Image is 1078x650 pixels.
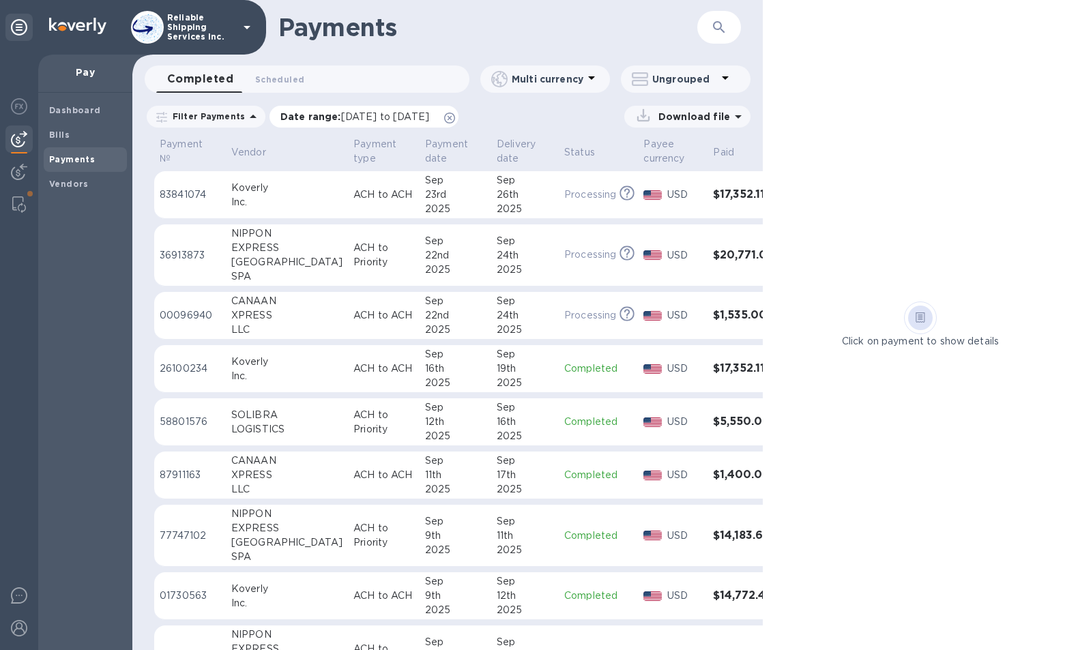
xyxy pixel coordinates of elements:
span: Paid [713,145,752,160]
div: 2025 [425,603,486,617]
p: USD [667,308,702,323]
span: Vendor [231,145,284,160]
div: Sep [497,454,553,468]
p: Completed [564,529,632,543]
div: Sep [497,294,553,308]
p: Reliable Shipping Services Inc. [167,13,235,42]
p: 58801576 [160,415,220,429]
div: 2025 [497,603,553,617]
h1: Payments [278,13,697,42]
div: EXPRESS [231,241,343,255]
p: Pay [49,65,121,79]
div: 17th [497,468,553,482]
div: 12th [425,415,486,429]
img: USD [643,364,662,374]
div: SPA [231,269,343,284]
span: Delivery date [497,137,553,166]
p: USD [667,529,702,543]
h3: $14,183.62 [713,529,774,542]
p: Processing [564,188,616,202]
div: 9th [425,529,486,543]
p: Completed [564,415,632,429]
p: USD [667,589,702,603]
img: Logo [49,18,106,34]
p: ACH to ACH [353,188,414,202]
div: SPA [231,550,343,564]
p: Vendor [231,145,266,160]
div: Inc. [231,369,343,383]
div: Koverly [231,181,343,195]
p: 77747102 [160,529,220,543]
span: [DATE] to [DATE] [341,111,429,122]
div: 2025 [425,202,486,216]
div: Sep [497,347,553,361]
b: Vendors [49,179,89,189]
h3: $5,550.00 [713,415,774,428]
img: USD [643,591,662,601]
p: 87911163 [160,468,220,482]
p: Multi currency [512,72,583,86]
div: 12th [497,589,553,603]
div: 2025 [425,429,486,443]
div: 11th [425,468,486,482]
img: USD [643,417,662,427]
span: Status [564,145,613,160]
span: Payment type [353,137,414,166]
div: Sep [497,514,553,529]
p: ACH to ACH [353,468,414,482]
div: 2025 [497,429,553,443]
div: [GEOGRAPHIC_DATA] [231,535,343,550]
p: Click on payment to show details [842,334,999,349]
div: XPRESS [231,468,343,482]
div: 2025 [497,263,553,277]
div: Sep [425,294,486,308]
h3: $17,352.11 [713,188,774,201]
img: USD [643,250,662,260]
div: 16th [425,361,486,376]
div: NIPPON [231,507,343,521]
p: Delivery date [497,137,536,166]
p: Ungrouped [652,72,717,86]
b: Payments [49,154,95,164]
div: Date range:[DATE] to [DATE] [269,106,458,128]
div: Koverly [231,355,343,369]
p: USD [667,361,702,376]
div: 19th [497,361,553,376]
div: Sep [497,400,553,415]
p: Payment date [425,137,468,166]
b: Dashboard [49,105,101,115]
div: Sep [425,173,486,188]
div: 2025 [425,376,486,390]
img: Foreign exchange [11,98,27,115]
p: 36913873 [160,248,220,263]
div: [GEOGRAPHIC_DATA] [231,255,343,269]
p: ACH to ACH [353,589,414,603]
p: USD [667,248,702,263]
h3: $1,535.00 [713,309,774,322]
p: ACH to Priority [353,241,414,269]
div: CANAAN [231,454,343,468]
div: NIPPON [231,226,343,241]
div: Sep [425,514,486,529]
div: 11th [497,529,553,543]
div: LLC [231,323,343,337]
p: Status [564,145,595,160]
div: 2025 [497,482,553,497]
div: Unpin categories [5,14,33,41]
h3: $20,771.07 [713,249,774,262]
p: ACH to ACH [353,308,414,323]
div: Inc. [231,195,343,209]
div: 2025 [497,323,553,337]
div: 2025 [425,482,486,497]
span: Completed [167,70,233,89]
img: USD [643,471,662,480]
div: 24th [497,308,553,323]
div: Sep [497,173,553,188]
div: 22nd [425,308,486,323]
div: 2025 [497,543,553,557]
div: Sep [425,574,486,589]
p: ACH to ACH [353,361,414,376]
p: USD [667,415,702,429]
div: 2025 [497,376,553,390]
p: USD [667,468,702,482]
